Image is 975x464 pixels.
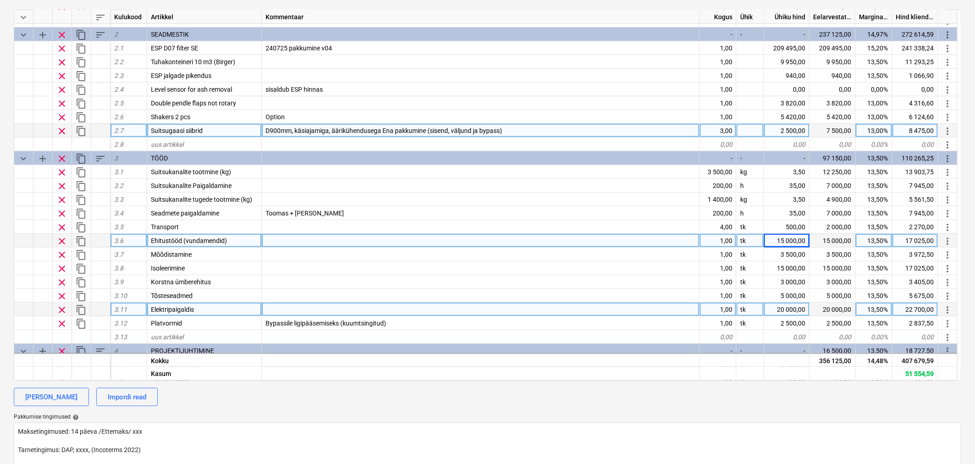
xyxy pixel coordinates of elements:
[56,167,67,178] span: Eemalda rida
[737,248,764,261] div: tk
[810,110,856,124] div: 5 420,00
[942,346,953,357] span: Rohkem toiminguid
[892,289,938,303] div: 5 675,00
[266,320,386,327] span: Bypassile ligipääsemiseks (kuumtsingitud)
[892,165,938,179] div: 13 903,75
[737,275,764,289] div: tk
[76,318,87,329] span: Dubleeri rida
[151,265,185,272] span: Isoleerimine
[737,206,764,220] div: h
[810,55,856,69] div: 9 950,00
[114,196,123,203] span: 3.3
[76,167,87,178] span: Dubleeri rida
[14,388,89,406] button: [PERSON_NAME]
[151,347,214,354] span: PROJEKTIJUHTIMINE
[942,139,953,150] span: Rohkem toiminguid
[76,181,87,192] span: Dubleeri rida
[151,58,235,66] span: Tuhakonteineri 10 m3 (Birger)
[700,165,737,179] div: 3 500,00
[892,41,938,55] div: 241 338,24
[892,28,938,41] div: 272 614,59
[737,179,764,193] div: h
[892,316,938,330] div: 2 837,50
[810,193,856,206] div: 4 900,00
[37,346,48,357] span: Lisa reale alamkategooria
[942,126,953,137] span: Rohkem toiminguid
[56,208,67,219] span: Eemalda rida
[942,194,953,205] span: Rohkem toiminguid
[700,83,737,96] div: 1,00
[266,86,323,93] span: sisaldub ESP hinnas
[95,29,106,40] span: Sorteeri read kategooriasiseselt
[700,234,737,248] div: 1,00
[942,222,953,233] span: Rohkem toiminguid
[76,71,87,82] span: Dubleeri rida
[76,277,87,288] span: Dubleeri rida
[737,261,764,275] div: tk
[810,138,856,151] div: 0,00
[737,220,764,234] div: tk
[37,153,48,164] span: Lisa reale alamkategooria
[151,210,219,217] span: Seadmete paigaldamine
[856,10,892,24] div: Marginaal, %
[151,17,183,24] span: uus artikkel
[56,112,67,123] span: Eemalda rida
[114,99,123,107] span: 2.5
[76,43,87,54] span: Dubleeri rida
[76,57,87,68] span: Dubleeri rida
[856,248,892,261] div: 13,50%
[810,261,856,275] div: 15 000,00
[151,86,232,93] span: Level sensor for ash removal
[810,28,856,41] div: 237 125,00
[71,414,79,420] span: help
[942,332,953,343] span: Rohkem toiminguid
[892,10,938,24] div: Hind kliendile
[56,277,67,288] span: Eemalda rida
[56,43,67,54] span: Eemalda rida
[56,249,67,260] span: Eemalda rida
[700,69,737,83] div: 1,00
[18,346,29,357] span: Ahenda kategooria
[700,55,737,69] div: 1,00
[262,10,700,24] div: Kommentaar
[856,330,892,344] div: 0,00%
[810,303,856,316] div: 20 000,00
[114,58,123,66] span: 2.2
[266,127,502,134] span: D900mm, käsiajamiga, äärikühendusega Ena pakkumine (sisend, väljund ja bypass)
[76,236,87,247] span: Dubleeri rida
[95,12,106,23] span: Sorteeri read tabelis
[25,391,78,403] div: [PERSON_NAME]
[700,248,737,261] div: 1,00
[151,113,190,121] span: Shakers 2 pcs
[76,263,87,274] span: Dubleeri rida
[856,193,892,206] div: 13,50%
[114,17,123,24] span: 1.7
[892,248,938,261] div: 3 972,50
[810,275,856,289] div: 3 000,00
[151,333,183,341] span: uus artikkel
[810,165,856,179] div: 12 250,00
[892,55,938,69] div: 11 293,25
[892,179,938,193] div: 7 945,00
[856,41,892,55] div: 15,20%
[942,153,953,164] span: Rohkem toiminguid
[764,124,810,138] div: 2 500,00
[737,234,764,248] div: tk
[856,28,892,41] div: 14,97%
[942,84,953,95] span: Rohkem toiminguid
[76,222,87,233] span: Dubleeri rida
[737,344,764,358] div: -
[700,275,737,289] div: 1,00
[147,353,262,366] div: Kokku
[700,289,737,303] div: 1,00
[151,251,192,258] span: Mõõdistamine
[892,344,938,358] div: 18 727,50
[942,291,953,302] span: Rohkem toiminguid
[942,29,953,40] span: Rohkem toiminguid
[856,83,892,96] div: 0,00%
[114,237,123,244] span: 3.6
[700,41,737,55] div: 1,00
[151,99,236,107] span: Double pendle flaps not rotary
[151,223,179,231] span: Transport
[764,28,810,41] div: -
